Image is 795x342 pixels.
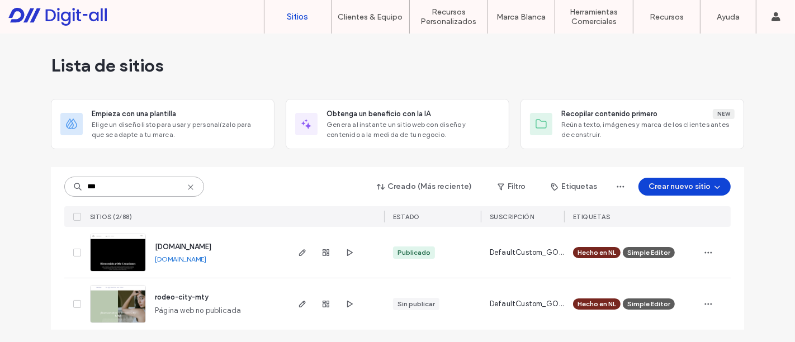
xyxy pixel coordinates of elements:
[490,298,564,310] span: DefaultCustom_GOLD
[25,8,48,18] span: Help
[338,12,403,22] label: Clientes & Equipo
[717,12,740,22] label: Ayuda
[51,99,275,149] div: Empieza con una plantillaElige un diseño listo para usar y personalízalo para que se adapte a tu ...
[490,247,564,258] span: DefaultCustom_GOLD
[155,305,242,316] span: Página web no publicada
[578,299,616,309] span: Hecho en NL
[92,120,265,140] span: Elige un diseño listo para usar y personalízalo para que se adapte a tu marca.
[410,7,488,26] label: Recursos Personalizados
[397,248,430,258] div: Publicado
[573,213,611,221] span: ETIQUETAS
[638,178,731,196] button: Crear nuevo sitio
[92,108,176,120] span: Empieza con una plantilla
[627,248,670,258] span: Simple Editor
[561,120,735,140] span: Reúna texto, imágenes y marca de los clientes antes de construir.
[51,54,164,77] span: Lista de sitios
[397,299,435,309] div: Sin publicar
[155,243,211,251] a: [DOMAIN_NAME]
[393,213,420,221] span: ESTADO
[578,248,616,258] span: Hecho en NL
[561,108,657,120] span: Recopilar contenido primero
[486,178,537,196] button: Filtro
[490,213,534,221] span: Suscripción
[155,293,209,301] a: rodeo-city-mty
[287,12,309,22] label: Sitios
[650,12,684,22] label: Recursos
[326,120,500,140] span: Genera al instante un sitio web con diseño y contenido a la medida de tu negocio.
[90,213,132,221] span: SITIOS (2/88)
[326,108,430,120] span: Obtenga un beneficio con la IA
[286,99,509,149] div: Obtenga un beneficio con la IAGenera al instante un sitio web con diseño y contenido a la medida ...
[541,178,607,196] button: Etiquetas
[713,109,735,119] div: New
[497,12,546,22] label: Marca Blanca
[155,255,206,263] a: [DOMAIN_NAME]
[520,99,744,149] div: Recopilar contenido primeroNewReúna texto, imágenes y marca de los clientes antes de construir.
[627,299,670,309] span: Simple Editor
[367,178,482,196] button: Creado (Más reciente)
[555,7,633,26] label: Herramientas Comerciales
